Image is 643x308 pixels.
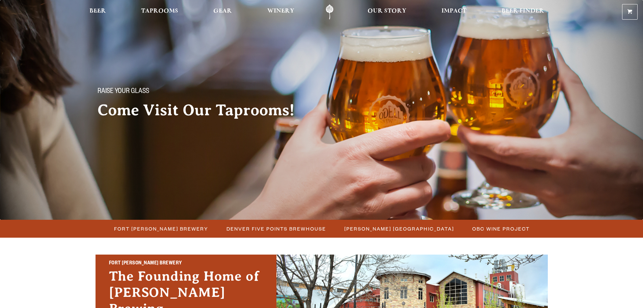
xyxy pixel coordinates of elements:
[363,4,411,20] a: Our Story
[89,8,106,14] span: Beer
[222,224,329,234] a: Denver Five Points Brewhouse
[98,88,149,96] span: Raise your glass
[98,102,308,119] h2: Come Visit Our Taprooms!
[209,4,236,20] a: Gear
[497,4,548,20] a: Beer Finder
[344,224,454,234] span: [PERSON_NAME] [GEOGRAPHIC_DATA]
[368,8,406,14] span: Our Story
[114,224,208,234] span: Fort [PERSON_NAME] Brewery
[340,224,457,234] a: [PERSON_NAME] [GEOGRAPHIC_DATA]
[141,8,178,14] span: Taprooms
[226,224,326,234] span: Denver Five Points Brewhouse
[137,4,183,20] a: Taprooms
[110,224,212,234] a: Fort [PERSON_NAME] Brewery
[472,224,530,234] span: OBC Wine Project
[468,224,533,234] a: OBC Wine Project
[317,4,342,20] a: Odell Home
[441,8,466,14] span: Impact
[85,4,110,20] a: Beer
[109,259,263,268] h2: Fort [PERSON_NAME] Brewery
[502,8,544,14] span: Beer Finder
[267,8,294,14] span: Winery
[437,4,471,20] a: Impact
[213,8,232,14] span: Gear
[263,4,299,20] a: Winery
